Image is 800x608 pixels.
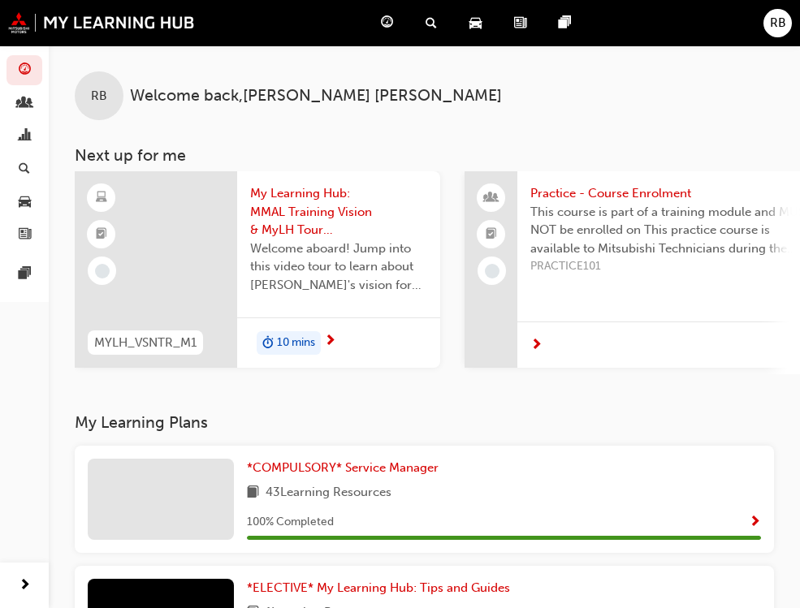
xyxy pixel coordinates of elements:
span: pages-icon [19,267,31,282]
span: search-icon [19,162,30,177]
span: car-icon [469,13,482,33]
span: MYLH_VSNTR_M1 [94,334,197,352]
span: RB [91,87,107,106]
span: next-icon [324,334,336,349]
span: pages-icon [559,13,571,33]
span: booktick-icon [486,224,497,245]
button: RB [763,9,792,37]
span: guage-icon [19,63,31,78]
span: 100 % Completed [247,513,334,532]
span: next-icon [19,576,31,596]
span: *ELECTIVE* My Learning Hub: Tips and Guides [247,580,510,595]
span: news-icon [19,228,31,243]
span: Welcome aboard! Jump into this video tour to learn about [PERSON_NAME]'s vision for your learning... [250,239,427,295]
span: learningRecordVerb_NONE-icon [485,264,499,278]
span: people-icon [486,188,497,209]
a: news-icon [501,6,546,40]
span: Welcome back , [PERSON_NAME] [PERSON_NAME] [130,87,502,106]
h3: My Learning Plans [75,413,774,432]
span: learningRecordVerb_NONE-icon [95,264,110,278]
a: MYLH_VSNTR_M1My Learning Hub: MMAL Training Vision & MyLH Tour (Elective)Welcome aboard! Jump int... [75,171,440,368]
a: guage-icon [368,6,413,40]
span: news-icon [514,13,526,33]
img: mmal [8,12,195,33]
span: My Learning Hub: MMAL Training Vision & MyLH Tour (Elective) [250,184,427,239]
span: 43 Learning Resources [266,483,391,503]
button: Show Progress [749,512,761,533]
span: 10 mins [277,334,315,352]
span: duration-icon [262,333,274,354]
span: booktick-icon [96,224,107,245]
a: *ELECTIVE* My Learning Hub: Tips and Guides [247,579,517,597]
span: RB [770,14,786,32]
span: guage-icon [381,13,393,33]
a: search-icon [413,6,456,40]
span: people-icon [19,97,31,111]
a: pages-icon [546,6,590,40]
span: learningResourceType_ELEARNING-icon [96,188,107,209]
a: *COMPULSORY* Service Manager [247,459,445,477]
span: *COMPULSORY* Service Manager [247,460,439,475]
span: Show Progress [749,515,761,530]
span: book-icon [247,483,259,503]
h3: Next up for me [49,146,800,165]
span: chart-icon [19,129,31,144]
span: search-icon [426,13,437,33]
span: next-icon [530,338,543,353]
a: car-icon [456,6,501,40]
span: car-icon [19,195,31,209]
